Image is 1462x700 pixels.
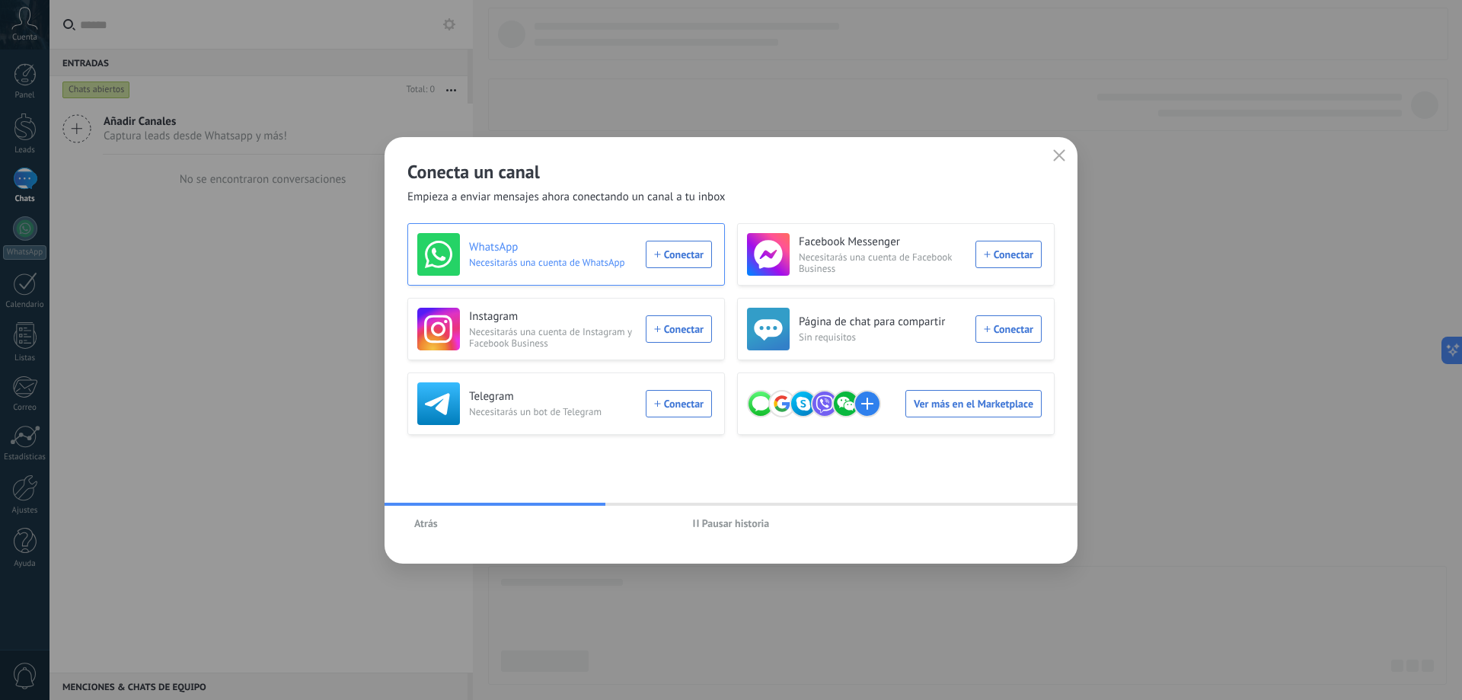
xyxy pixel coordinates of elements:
button: Pausar historia [686,512,777,535]
span: Empieza a enviar mensajes ahora conectando un canal a tu inbox [407,190,726,205]
span: Atrás [414,518,438,529]
h2: Conecta un canal [407,160,1055,184]
h3: WhatsApp [469,240,637,255]
button: Atrás [407,512,445,535]
span: Necesitarás una cuenta de Instagram y Facebook Business [469,326,637,349]
h3: Telegram [469,389,637,404]
h3: Facebook Messenger [799,235,966,250]
span: Necesitarás un bot de Telegram [469,406,637,417]
span: Necesitarás una cuenta de WhatsApp [469,257,637,268]
h3: Instagram [469,309,637,324]
span: Necesitarás una cuenta de Facebook Business [799,251,966,274]
span: Pausar historia [702,518,770,529]
h3: Página de chat para compartir [799,315,966,330]
span: Sin requisitos [799,331,966,343]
